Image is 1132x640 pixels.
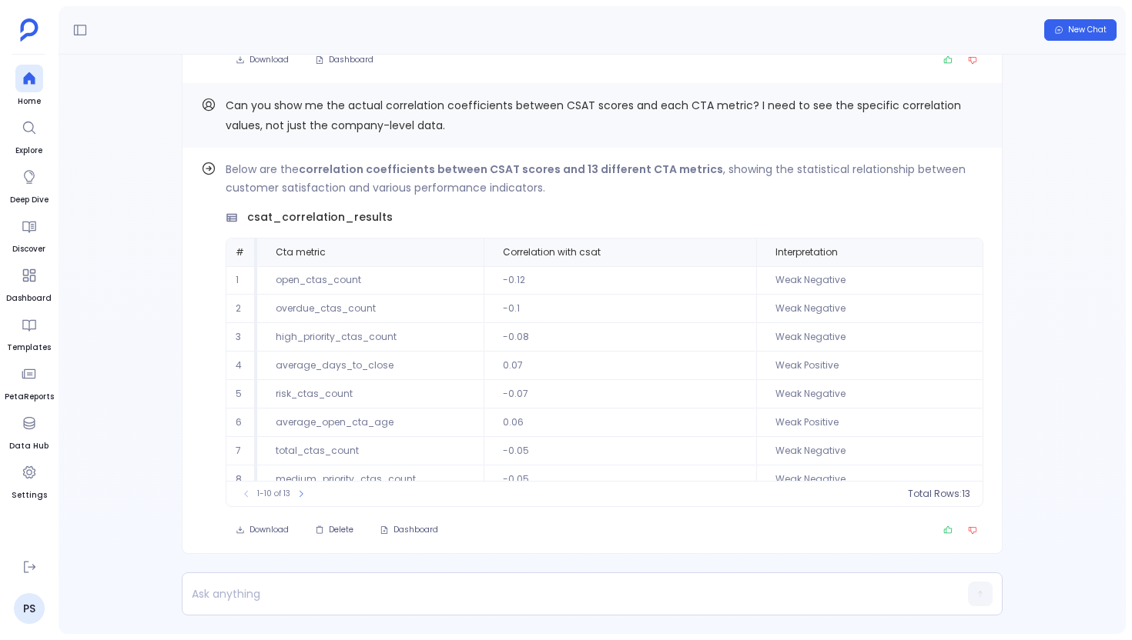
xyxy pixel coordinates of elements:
span: Cta metric [276,246,326,258]
td: -0.1 [484,295,755,323]
p: Below are the , showing the statistical relationship between customer satisfaction and various pe... [226,160,983,197]
td: medium_priority_ctas_count [257,465,484,494]
span: Deep Dive [10,194,49,206]
span: # [236,245,244,258]
span: Total Rows: [908,488,962,500]
td: -0.07 [484,380,755,408]
td: open_ctas_count [257,266,484,295]
td: 2 [226,295,257,323]
td: risk_ctas_count [257,380,484,408]
td: 0.06 [484,408,755,437]
span: New Chat [1068,25,1107,35]
td: 6 [226,408,257,437]
td: 4 [226,352,257,380]
td: -0.05 [484,437,755,465]
td: average_days_to_close [257,352,484,380]
a: Deep Dive [10,163,49,206]
a: Data Hub [9,409,49,452]
span: Can you show me the actual correlation coefficients between CSAT scores and each CTA metric? I ne... [226,98,961,133]
span: Dashboard [394,525,438,535]
span: Dashboard [6,292,52,305]
span: Discover [12,243,45,255]
a: Home [15,65,43,108]
span: Download [250,525,289,535]
span: csat_correlation_results [247,209,393,225]
button: Download [226,49,299,71]
a: Explore [15,114,43,157]
td: Weak Positive [756,352,983,380]
td: total_ctas_count [257,437,484,465]
a: PS [14,593,45,624]
img: petavue logo [20,18,39,42]
td: Weak Negative [756,295,983,323]
span: Interpretation [775,246,838,258]
span: Correlation with csat [503,246,601,258]
span: Data Hub [9,440,49,452]
span: Explore [15,145,43,157]
td: average_open_cta_age [257,408,484,437]
a: Discover [12,212,45,255]
button: Delete [305,519,363,541]
button: Dashboard [305,49,383,71]
td: Weak Negative [756,323,983,352]
span: Templates [7,342,51,354]
a: Templates [7,311,51,354]
td: 0.07 [484,352,755,380]
a: Dashboard [6,262,52,305]
td: Weak Negative [756,465,983,494]
td: 7 [226,437,257,465]
td: Weak Positive [756,408,983,437]
button: Download [226,519,299,541]
td: Weak Negative [756,437,983,465]
a: PetaReports [5,360,54,403]
td: 8 [226,465,257,494]
span: PetaReports [5,391,54,403]
a: Settings [12,458,47,502]
span: 13 [962,488,970,500]
td: 5 [226,380,257,408]
td: overdue_ctas_count [257,295,484,323]
td: Weak Negative [756,380,983,408]
strong: correlation coefficients between CSAT scores and 13 different CTA metrics [299,162,723,177]
span: Settings [12,489,47,502]
td: high_priority_ctas_count [257,323,484,352]
button: Dashboard [370,519,448,541]
span: 1-10 of 13 [257,488,290,500]
td: -0.08 [484,323,755,352]
span: Download [250,55,289,65]
td: 3 [226,323,257,352]
td: -0.05 [484,465,755,494]
button: New Chat [1044,19,1117,41]
span: Home [15,95,43,108]
span: Delete [329,525,353,535]
td: -0.12 [484,266,755,295]
td: 1 [226,266,257,295]
span: Dashboard [329,55,373,65]
td: Weak Negative [756,266,983,295]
